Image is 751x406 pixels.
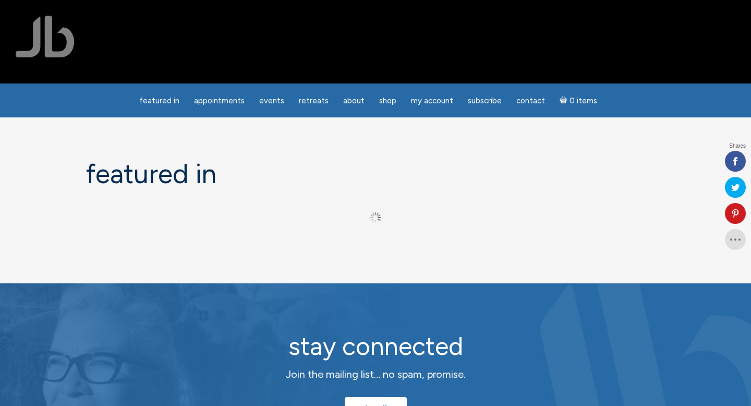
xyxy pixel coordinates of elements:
[560,96,570,105] i: Cart
[553,90,603,111] a: Cart0 items
[373,91,403,111] a: Shop
[188,91,251,111] a: Appointments
[293,91,335,111] a: Retreats
[139,96,179,105] span: featured in
[253,91,290,111] a: Events
[462,91,508,111] a: Subscribe
[411,96,453,105] span: My Account
[190,332,561,360] h2: stay connected
[405,91,459,111] a: My Account
[190,366,561,383] p: Join the mailing list… no spam, promise.
[468,96,502,105] span: Subscribe
[133,91,186,111] a: featured in
[570,97,597,105] span: 0 items
[299,96,329,105] span: Retreats
[729,144,746,149] span: Shares
[510,91,551,111] a: Contact
[259,96,284,105] span: Events
[516,96,545,105] span: Contact
[16,16,75,57] img: Jamie Butler. The Everyday Medium
[194,96,245,105] span: Appointments
[337,91,371,111] a: About
[379,96,396,105] span: Shop
[343,96,365,105] span: About
[86,159,665,189] h1: featured in
[347,207,405,229] button: Load More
